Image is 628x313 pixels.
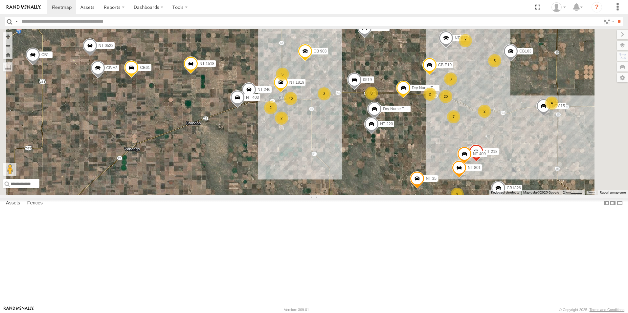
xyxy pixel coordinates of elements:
span: NT 1819 [289,80,304,85]
i: ? [592,2,602,12]
span: NT 017 [455,36,467,40]
label: Dock Summary Table to the Right [610,198,616,208]
div: 3 [365,87,378,100]
span: NT 1518 [199,61,214,66]
button: Drag Pegman onto the map to open Street View [3,163,16,176]
span: NT 246 [258,87,270,92]
span: NT 403 [246,95,259,100]
div: 40 [284,92,297,105]
label: Dock Summary Table to the Left [603,198,610,208]
span: NT 220 [380,122,393,127]
button: Map Scale: 2 km per 34 pixels [561,190,585,195]
div: 3 [318,87,331,100]
div: 7 [447,110,460,123]
span: Dry Nurse Trailer [412,86,442,90]
div: 2 [275,112,288,125]
label: Search Filter Options [601,17,615,26]
span: 0519 [363,78,372,82]
span: NT 35 [426,176,436,181]
span: NT 409 [473,152,486,156]
div: Al Bahnsen [549,2,568,12]
label: Fences [24,198,46,208]
span: CB61 [140,65,150,70]
div: 2 [264,101,277,114]
span: NT 0522 [99,43,114,48]
span: CB1 [41,52,49,57]
span: NT 801 [468,165,481,170]
span: CB1826 [507,186,521,190]
div: 3 [444,73,457,86]
label: Map Settings [617,73,628,82]
span: CB E19 [438,63,452,67]
label: Hide Summary Table [617,198,623,208]
div: 20 [439,90,452,103]
span: CB 903 [314,49,327,54]
div: Version: 309.01 [284,308,309,312]
button: Keyboard shortcuts [491,190,519,195]
label: Measure [3,62,12,72]
label: Search Query [14,17,19,26]
div: 2 [423,88,437,101]
label: Assets [3,198,23,208]
div: 4 [545,96,558,110]
div: 5 [488,54,501,67]
div: 5 [276,68,289,81]
span: CB163 [519,49,531,53]
span: Map data ©2025 Google [523,191,559,194]
div: 2 [459,34,472,47]
span: NT 815 [552,104,565,108]
img: rand-logo.svg [7,5,41,10]
a: Visit our Website [4,306,34,313]
div: © Copyright 2025 - [559,308,624,312]
div: 2 [478,105,491,118]
a: Report a map error [600,191,626,194]
a: Terms and Conditions [590,308,624,312]
span: 2 km [563,191,570,194]
button: Zoom in [3,32,12,41]
button: Zoom out [3,41,12,50]
span: NT 218 [485,150,498,154]
a: Terms (opens in new tab) [588,191,595,194]
button: Zoom Home [3,50,12,59]
span: Dry Nurse Trailer [383,107,413,111]
span: CB A3 [106,66,118,70]
div: 2 [451,188,464,201]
